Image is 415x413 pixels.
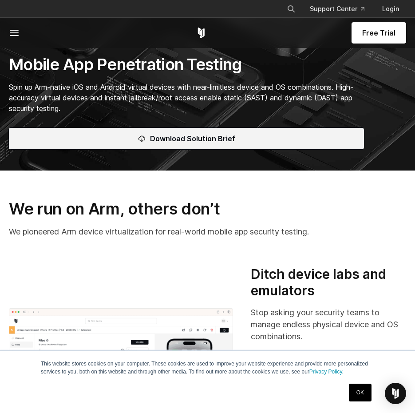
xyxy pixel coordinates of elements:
[150,133,235,144] span: Download Solution Brief
[196,28,207,38] a: Corellium Home
[280,1,406,17] div: Navigation Menu
[283,1,299,17] button: Search
[251,306,406,342] p: Stop asking your security teams to manage endless physical device and OS combinations.
[41,360,374,376] p: This website stores cookies on your computer. These cookies are used to improve your website expe...
[9,199,406,218] h3: We run on Arm, others don’t
[262,349,406,381] p: Replace costly, incomplete, and undependable physical device labs or cloud farms.
[9,128,364,149] a: Download Solution Brief
[362,28,395,38] span: Free Trial
[385,383,406,404] div: Open Intercom Messenger
[251,266,406,299] h3: Ditch device labs and emulators
[349,384,372,401] a: OK
[352,22,406,44] a: Free Trial
[9,55,364,75] h1: Mobile App Penetration Testing
[9,226,406,238] p: We pioneered Arm device virtualization for real-world mobile app security testing.
[303,1,372,17] a: Support Center
[375,1,406,17] a: Login
[9,83,353,113] span: Spin up Arm-native iOS and Android virtual devices with near-limitless device and OS combinations...
[309,369,344,375] a: Privacy Policy.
